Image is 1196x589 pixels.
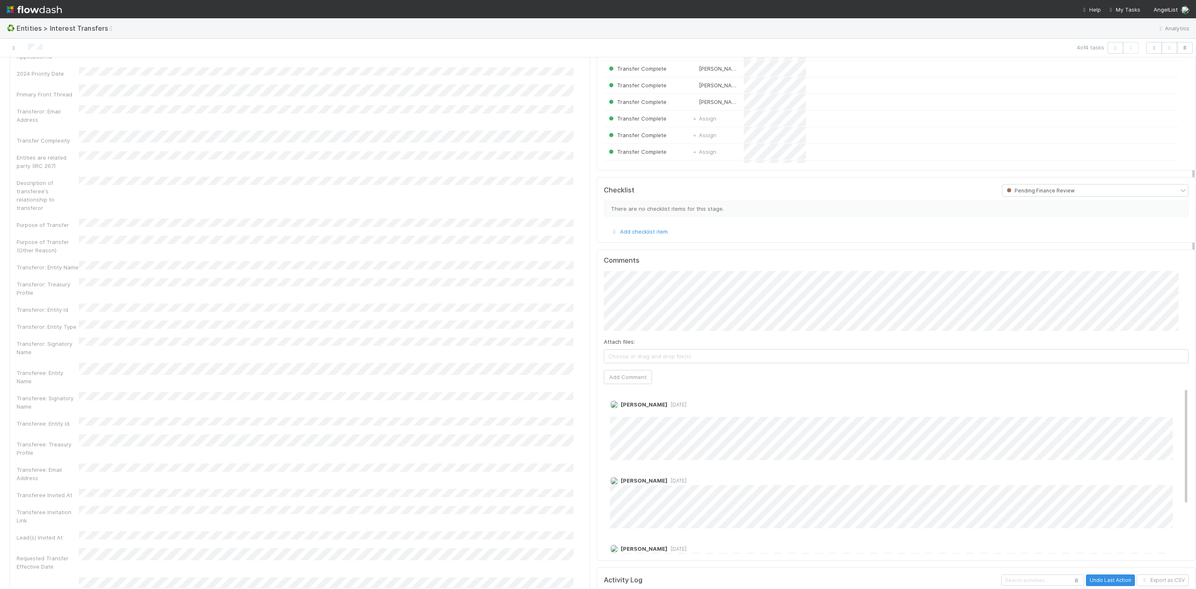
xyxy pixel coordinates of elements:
div: Transferee Invitation Link [17,508,79,525]
div: Transfer Complete [607,64,667,73]
div: Transfer Complete [607,98,667,106]
div: Transferor: Treasury Profile [17,280,79,297]
div: Purpose of Transfer (Other Reason) [17,238,79,254]
h5: Comments [604,256,1189,265]
input: Search activities... [1001,574,1084,586]
div: Transferor: Entity Id [17,306,79,314]
span: Transfer Complete [607,82,667,89]
span: [DATE] [667,546,686,552]
div: Transferor: Signatory Name [17,340,79,356]
div: Transfer Complete [607,81,667,89]
div: Transferor: Entity Name [17,263,79,271]
span: [PERSON_NAME] [699,99,741,105]
span: [PERSON_NAME] [699,82,741,89]
span: My Tasks [1108,6,1140,13]
div: Transfer Complete [607,131,667,139]
button: Add Comment [604,370,652,384]
div: Transferee: Entity Id [17,419,79,428]
div: Transferee: Email Address [17,466,79,482]
div: Transfer Complexity [17,136,79,145]
h5: Checklist [604,186,635,195]
h5: Activity Log [604,576,1000,584]
span: Pending Finance Review [1005,187,1075,194]
div: Transferee: Entity Name [17,369,79,385]
span: Transfer Complete [607,99,667,105]
a: Add checklist item [610,228,668,235]
span: Assign [691,114,716,123]
span: Transfer Complete [607,132,667,138]
div: Transfer Complete [607,114,667,123]
div: [PERSON_NAME] [691,98,740,106]
div: Requested Transfer Effective Date [17,554,79,571]
img: avatar_abca0ba5-4208-44dd-8897-90682736f166.png [691,65,698,72]
span: Assign [691,131,716,139]
button: Undo Last Action [1086,574,1135,586]
span: ♻️ [7,25,15,32]
span: Transfer Complete [607,65,667,72]
span: Assign [691,148,716,156]
div: Transferor: Email Address [17,107,79,124]
span: Choose or drag and drop file(s) [604,350,1188,363]
div: Help [1081,5,1101,14]
span: [PERSON_NAME] [699,65,741,72]
span: [PERSON_NAME] [621,477,667,484]
a: Analytics [1157,23,1189,33]
span: Transfer Complete [607,148,667,155]
div: Purpose of Transfer [17,221,79,229]
span: Transfer Complete [607,115,667,122]
div: Transferee: Treasury Profile [17,440,79,457]
span: [DATE] [667,478,686,484]
img: avatar_abca0ba5-4208-44dd-8897-90682736f166.png [691,99,698,105]
div: [PERSON_NAME] [691,81,740,89]
div: 2024 Priority Date [17,69,79,78]
div: Transfer Complete [607,148,667,156]
img: avatar_93b89fca-d03a-423a-b274-3dd03f0a621f.png [610,477,618,485]
img: logo-inverted-e16ddd16eac7371096b0.svg [7,2,62,17]
div: Transferor: Entity Type [17,323,79,331]
div: Entities are related party (IRC 267) [17,153,79,170]
span: 4 of 4 tasks [1077,43,1104,52]
img: avatar_abca0ba5-4208-44dd-8897-90682736f166.png [691,82,698,89]
div: Description of transferee's relationship to transferor [17,179,79,212]
div: Primary Front Thread [17,90,79,99]
span: [PERSON_NAME] [621,545,667,552]
img: avatar_d7f67417-030a-43ce-a3ce-a315a3ccfd08.png [610,400,618,409]
button: Export as CSV [1137,574,1189,586]
div: There are no checklist items for this stage. [604,201,1189,217]
span: [PERSON_NAME] [621,401,667,408]
span: Entities > Interest Transfers [17,24,120,32]
div: Lead(s) Invited At [17,533,79,542]
a: My Tasks [1108,5,1140,14]
span: AngelList [1154,6,1178,13]
div: Transferee: Signatory Name [17,394,79,411]
div: Transferee Invited At [17,491,79,499]
span: [DATE] [667,402,686,408]
img: avatar_93b89fca-d03a-423a-b274-3dd03f0a621f.png [610,545,618,553]
label: Attach files: [604,338,635,346]
div: [PERSON_NAME] [691,64,740,73]
img: avatar_d7f67417-030a-43ce-a3ce-a315a3ccfd08.png [1181,6,1189,14]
